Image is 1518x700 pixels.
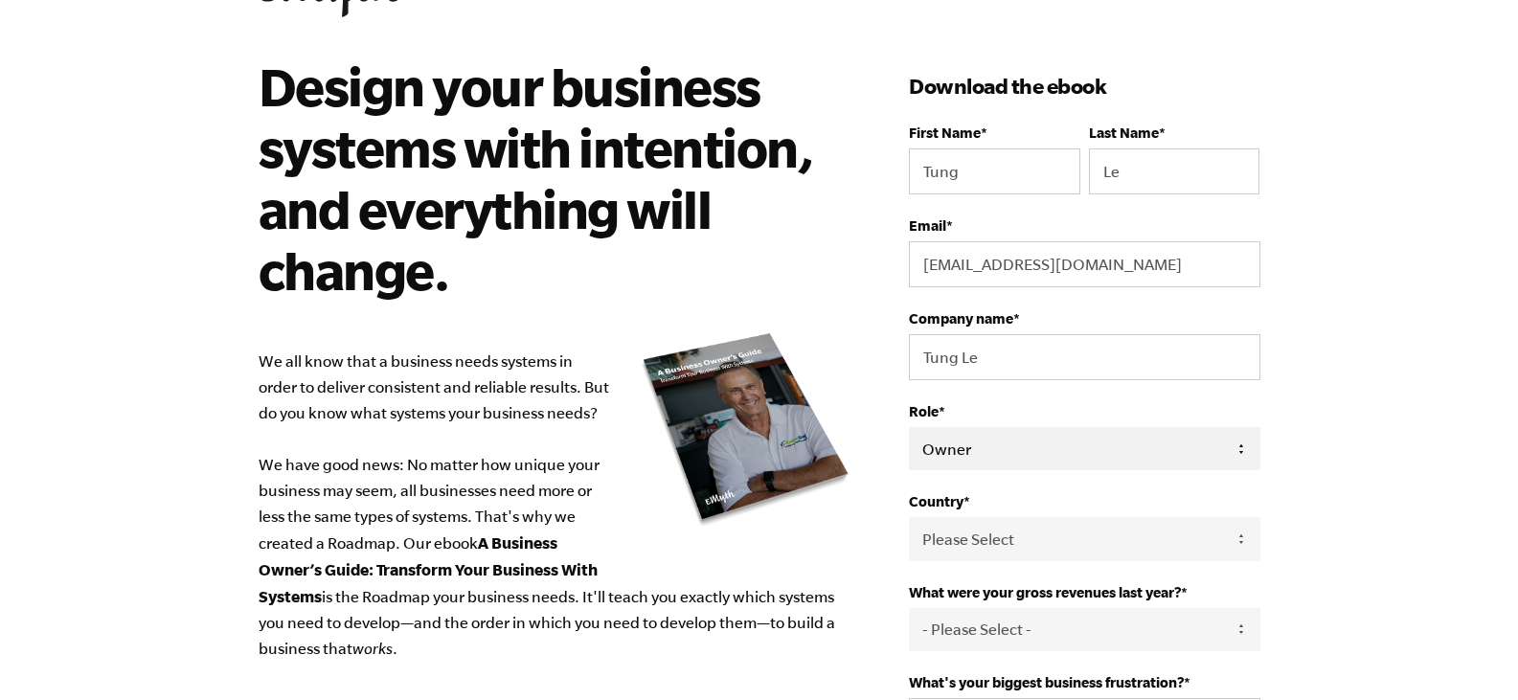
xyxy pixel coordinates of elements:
span: What's your biggest business frustration? [909,674,1184,690]
span: First Name [909,124,981,141]
div: Tiện ích trò chuyện [1422,608,1518,700]
em: works [352,640,393,657]
h2: Design your business systems with intention, and everything will change. [259,56,825,301]
img: new_roadmap_cover_093019 [641,331,851,528]
h3: Download the ebook [909,71,1259,102]
span: What were your gross revenues last year? [909,584,1181,600]
iframe: Chat Widget [1422,608,1518,700]
span: Company name [909,310,1013,327]
span: Country [909,493,963,509]
span: Role [909,403,939,419]
span: Last Name [1089,124,1159,141]
b: A Business Owner’s Guide: Transform Your Business With Systems [259,533,598,605]
p: We all know that a business needs systems in order to deliver consistent and reliable results. Bu... [259,349,852,662]
span: Email [909,217,946,234]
